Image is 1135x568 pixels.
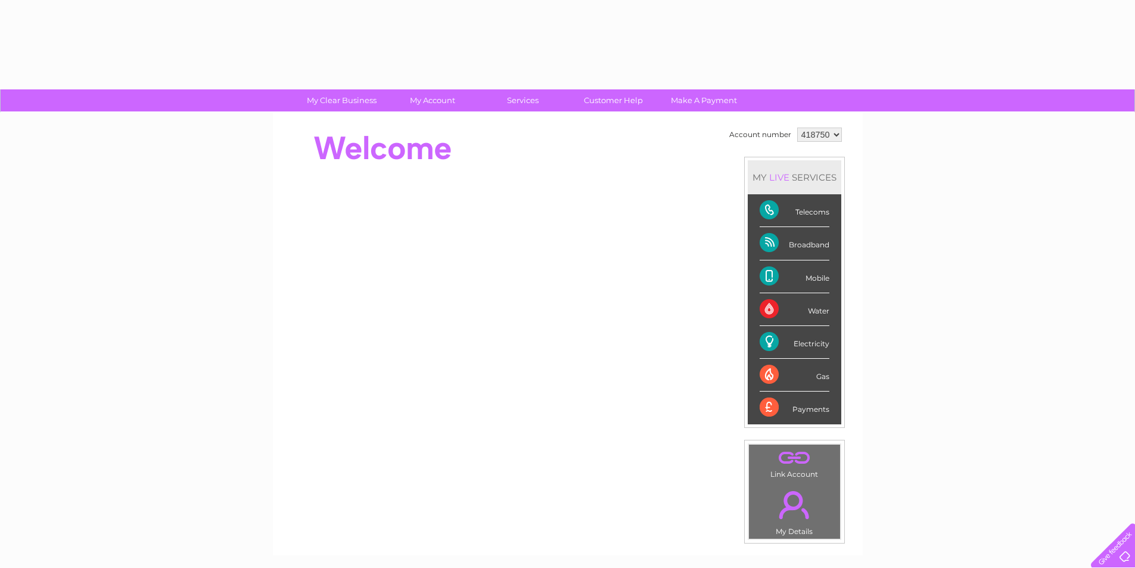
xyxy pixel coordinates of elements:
a: Services [474,89,572,111]
div: LIVE [767,172,792,183]
a: . [752,448,837,468]
td: Account number [726,125,794,145]
div: MY SERVICES [748,160,841,194]
a: . [752,484,837,526]
div: Mobile [760,260,829,293]
div: Electricity [760,326,829,359]
div: Broadband [760,227,829,260]
div: Gas [760,359,829,392]
div: Water [760,293,829,326]
a: My Account [383,89,481,111]
div: Payments [760,392,829,424]
div: Telecoms [760,194,829,227]
a: Customer Help [564,89,663,111]
a: My Clear Business [293,89,391,111]
a: Make A Payment [655,89,753,111]
td: Link Account [748,444,841,482]
td: My Details [748,481,841,539]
